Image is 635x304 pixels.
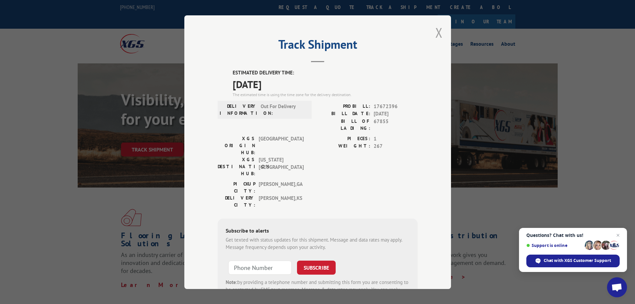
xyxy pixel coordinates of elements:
[233,76,418,91] span: [DATE]
[318,102,370,110] label: PROBILL:
[374,135,418,142] span: 1
[218,135,255,156] label: XGS ORIGIN HUB:
[318,142,370,150] label: WEIGHT:
[374,117,418,131] span: 67855
[233,69,418,77] label: ESTIMATED DELIVERY TIME:
[218,156,255,177] label: XGS DESTINATION HUB:
[218,40,418,52] h2: Track Shipment
[435,24,443,41] button: Close modal
[228,260,292,274] input: Phone Number
[226,236,410,251] div: Get texted with status updates for this shipment. Message and data rates may apply. Message frequ...
[544,258,611,264] span: Chat with XGS Customer Support
[374,102,418,110] span: 17672396
[259,156,304,177] span: [US_STATE][GEOGRAPHIC_DATA]
[226,226,410,236] div: Subscribe to alerts
[614,231,622,239] span: Close chat
[218,194,255,208] label: DELIVERY CITY:
[259,194,304,208] span: [PERSON_NAME] , KS
[607,277,627,297] div: Open chat
[374,142,418,150] span: 267
[220,102,257,116] label: DELIVERY INFORMATION:
[526,233,620,238] span: Questions? Chat with us!
[233,91,418,97] div: The estimated time is using the time zone for the delivery destination.
[318,110,370,118] label: BILL DATE:
[297,260,336,274] button: SUBSCRIBE
[526,255,620,267] div: Chat with XGS Customer Support
[526,243,582,248] span: Support is online
[261,102,306,116] span: Out For Delivery
[226,279,237,285] strong: Note:
[226,278,410,301] div: by providing a telephone number and submitting this form you are consenting to be contacted by SM...
[259,180,304,194] span: [PERSON_NAME] , GA
[218,180,255,194] label: PICKUP CITY:
[318,135,370,142] label: PIECES:
[318,117,370,131] label: BILL OF LADING:
[259,135,304,156] span: [GEOGRAPHIC_DATA]
[374,110,418,118] span: [DATE]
